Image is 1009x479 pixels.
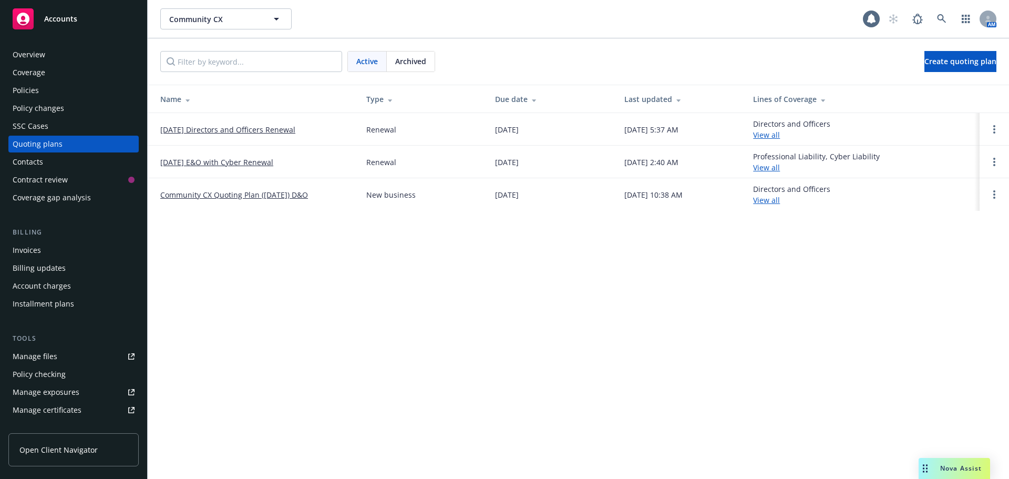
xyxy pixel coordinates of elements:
[624,157,678,168] div: [DATE] 2:40 AM
[753,94,971,105] div: Lines of Coverage
[44,15,77,23] span: Accounts
[160,51,342,72] input: Filter by keyword...
[13,260,66,277] div: Billing updates
[13,402,81,419] div: Manage certificates
[8,384,139,401] a: Manage exposures
[160,157,273,168] a: [DATE] E&O with Cyber Renewal
[8,366,139,383] a: Policy checking
[8,154,139,170] a: Contacts
[13,295,74,312] div: Installment plans
[883,8,904,29] a: Start snowing
[13,136,63,152] div: Quoting plans
[160,8,292,29] button: Community CX
[495,94,607,105] div: Due date
[13,384,79,401] div: Manage exposures
[919,458,990,479] button: Nova Assist
[13,420,66,436] div: Manage claims
[13,82,39,99] div: Policies
[8,189,139,206] a: Coverage gap analysis
[8,171,139,188] a: Contract review
[8,348,139,365] a: Manage files
[753,195,780,205] a: View all
[13,348,57,365] div: Manage files
[8,82,139,99] a: Policies
[624,94,736,105] div: Last updated
[988,156,1001,168] a: Open options
[924,51,996,72] a: Create quoting plan
[8,64,139,81] a: Coverage
[13,154,43,170] div: Contacts
[8,100,139,117] a: Policy changes
[931,8,952,29] a: Search
[160,189,308,200] a: Community CX Quoting Plan ([DATE]) D&O
[8,295,139,312] a: Installment plans
[8,136,139,152] a: Quoting plans
[366,157,396,168] div: Renewal
[919,458,932,479] div: Drag to move
[19,444,98,455] span: Open Client Navigator
[624,189,683,200] div: [DATE] 10:38 AM
[940,464,982,473] span: Nova Assist
[8,4,139,34] a: Accounts
[8,46,139,63] a: Overview
[924,56,996,66] span: Create quoting plan
[8,118,139,135] a: SSC Cases
[169,14,260,25] span: Community CX
[495,157,519,168] div: [DATE]
[366,94,478,105] div: Type
[907,8,928,29] a: Report a Bug
[988,188,1001,201] a: Open options
[988,123,1001,136] a: Open options
[160,124,295,135] a: [DATE] Directors and Officers Renewal
[13,366,66,383] div: Policy checking
[13,242,41,259] div: Invoices
[624,124,678,135] div: [DATE] 5:37 AM
[13,100,64,117] div: Policy changes
[753,130,780,140] a: View all
[366,124,396,135] div: Renewal
[753,162,780,172] a: View all
[753,118,830,140] div: Directors and Officers
[495,124,519,135] div: [DATE]
[8,242,139,259] a: Invoices
[8,402,139,419] a: Manage certificates
[356,56,378,67] span: Active
[8,260,139,277] a: Billing updates
[753,184,830,206] div: Directors and Officers
[13,46,45,63] div: Overview
[13,171,68,188] div: Contract review
[13,189,91,206] div: Coverage gap analysis
[8,278,139,294] a: Account charges
[13,118,48,135] div: SSC Cases
[13,278,71,294] div: Account charges
[160,94,349,105] div: Name
[13,64,45,81] div: Coverage
[495,189,519,200] div: [DATE]
[8,227,139,238] div: Billing
[955,8,976,29] a: Switch app
[8,420,139,436] a: Manage claims
[366,189,416,200] div: New business
[753,151,880,173] div: Professional Liability, Cyber Liability
[395,56,426,67] span: Archived
[8,333,139,344] div: Tools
